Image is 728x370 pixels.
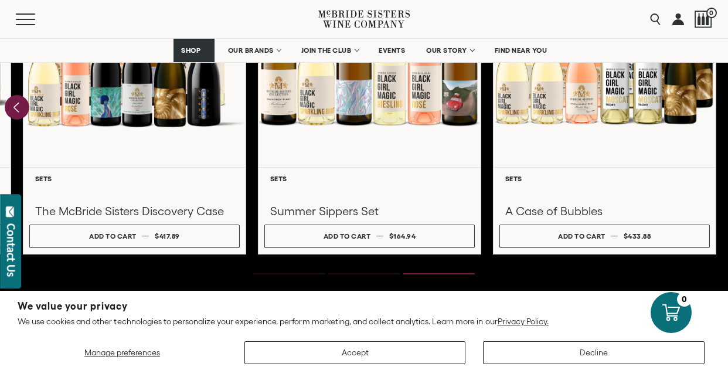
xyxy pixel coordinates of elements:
[16,13,58,25] button: Mobile Menu Trigger
[483,341,705,364] button: Decline
[624,232,651,240] span: $433.88
[294,39,366,62] a: JOIN THE CLUB
[18,316,710,327] p: We use cookies and other technologies to personalize your experience, perform marketing, and coll...
[181,46,201,55] span: SHOP
[328,273,400,274] li: Page dot 2
[677,292,692,307] div: 0
[706,8,717,18] span: 0
[379,46,405,55] span: EVENTS
[499,225,710,248] button: Add to cart $433.88
[389,232,416,240] span: $164.94
[324,228,371,245] div: Add to cart
[220,39,288,62] a: OUR BRANDS
[244,341,466,364] button: Accept
[426,46,467,55] span: OUR STORY
[35,203,234,219] h3: The McBride Sisters Discovery Case
[35,175,234,182] h6: Sets
[253,273,325,274] li: Page dot 1
[301,46,352,55] span: JOIN THE CLUB
[419,39,481,62] a: OUR STORY
[495,46,547,55] span: FIND NEAR YOU
[89,228,137,245] div: Add to cart
[5,223,17,277] div: Contact Us
[498,317,549,326] a: Privacy Policy.
[5,95,29,120] button: Previous
[264,225,475,248] button: Add to cart $164.94
[84,348,160,357] span: Manage preferences
[18,341,227,364] button: Manage preferences
[174,39,215,62] a: SHOP
[403,273,475,274] li: Page dot 3
[270,175,469,182] h6: Sets
[155,232,180,240] span: $417.89
[558,228,605,245] div: Add to cart
[228,46,274,55] span: OUR BRANDS
[505,175,704,182] h6: Sets
[371,39,413,62] a: EVENTS
[270,203,469,219] h3: Summer Sippers Set
[18,301,710,311] h2: We value your privacy
[29,225,240,248] button: Add to cart $417.89
[505,203,704,219] h3: A Case of Bubbles
[487,39,555,62] a: FIND NEAR YOU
